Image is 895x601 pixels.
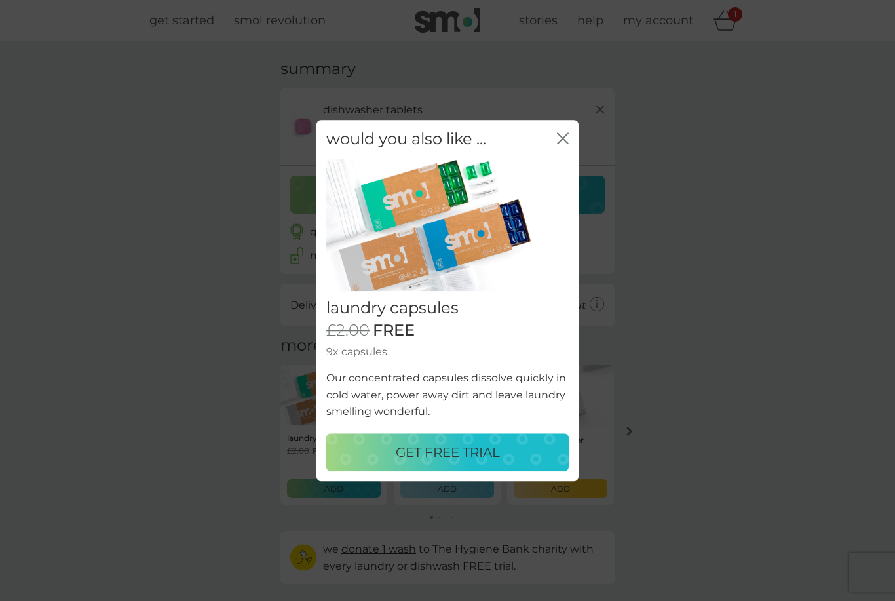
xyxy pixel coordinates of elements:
p: 9x capsules [326,343,569,360]
p: Our concentrated capsules dissolve quickly in cold water, power away dirt and leave laundry smell... [326,370,569,420]
p: GET FREE TRIAL [396,442,500,463]
h2: would you also like ... [326,130,486,149]
button: close [557,132,569,146]
span: £2.00 [326,321,370,340]
button: GET FREE TRIAL [326,433,569,471]
span: FREE [373,321,415,340]
h2: laundry capsules [326,299,569,318]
